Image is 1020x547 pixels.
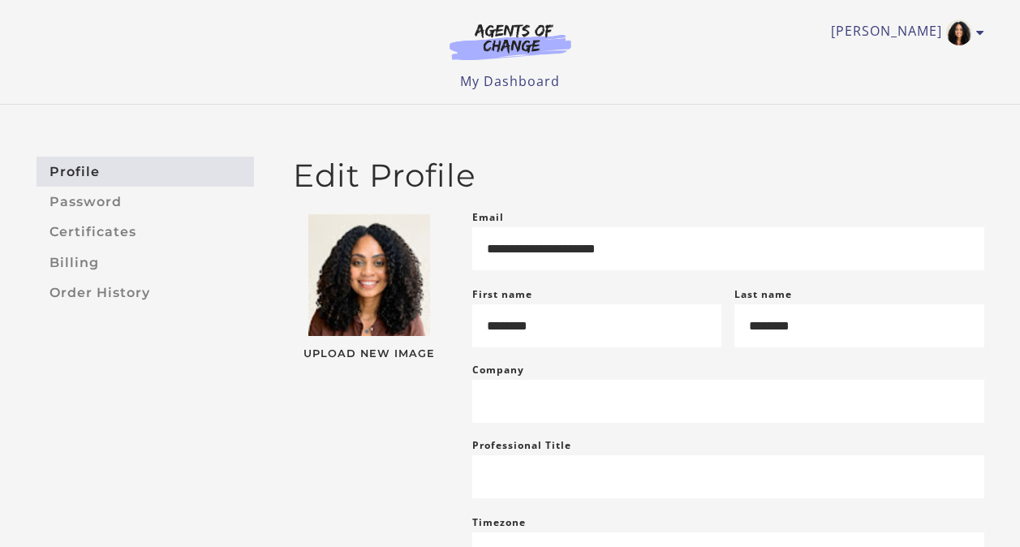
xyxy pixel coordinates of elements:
[472,515,526,529] label: Timezone
[472,436,571,455] label: Professional Title
[293,157,984,195] h2: Edit Profile
[734,287,792,301] label: Last name
[472,208,504,227] label: Email
[37,157,254,187] a: Profile
[37,278,254,308] a: Order History
[37,218,254,248] a: Certificates
[831,19,976,45] a: Toggle menu
[460,72,560,90] a: My Dashboard
[293,349,446,360] span: Upload New Image
[472,360,524,380] label: Company
[433,23,588,60] img: Agents of Change Logo
[37,248,254,278] a: Billing
[37,187,254,217] a: Password
[472,287,532,301] label: First name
